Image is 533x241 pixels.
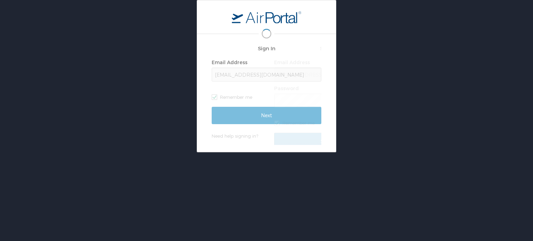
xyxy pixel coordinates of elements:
label: Email Address [212,59,247,65]
h2: Sign In [274,44,384,52]
label: Password [274,85,299,91]
img: logo [232,11,301,23]
input: Sign In [274,133,384,150]
h2: Sign In [212,44,321,52]
label: Email Address [274,59,310,65]
input: Next [212,107,321,124]
label: Remember me [274,118,384,128]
